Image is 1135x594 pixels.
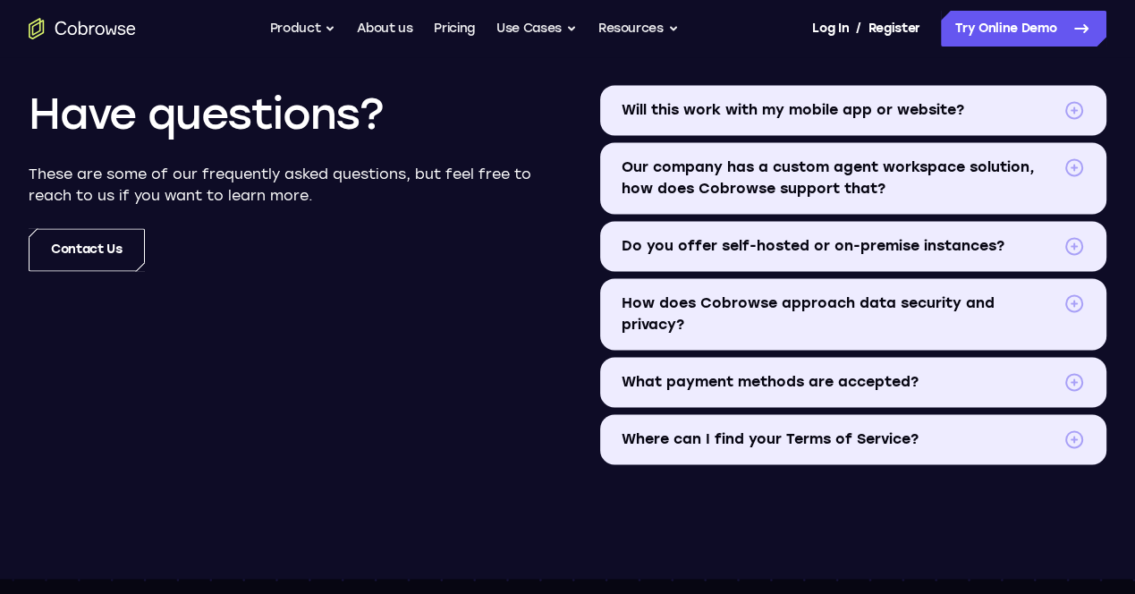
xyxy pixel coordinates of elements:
[600,357,1107,407] summary: What payment methods are accepted?
[434,11,475,47] a: Pricing
[622,371,1057,393] span: What payment methods are accepted?
[598,11,679,47] button: Resources
[29,18,136,39] a: Go to the home page
[600,278,1107,350] summary: How does Cobrowse approach data security and privacy?
[29,228,145,271] a: Contact us
[622,235,1057,257] span: Do you offer self-hosted or on-premise instances?
[600,414,1107,464] summary: Where can I find your Terms of Service?
[600,142,1107,214] summary: Our company has a custom agent workspace solution, how does Cobrowse support that?
[622,293,1057,335] span: How does Cobrowse approach data security and privacy?
[622,429,1057,450] span: Where can I find your Terms of Service?
[622,99,1057,121] span: Will this work with my mobile app or website?
[600,221,1107,271] summary: Do you offer self-hosted or on-premise instances?
[29,85,384,142] h2: Have questions?
[496,11,577,47] button: Use Cases
[29,164,536,207] p: These are some of our frequently asked questions, but feel free to reach to us if you want to lea...
[357,11,412,47] a: About us
[812,11,848,47] a: Log In
[270,11,336,47] button: Product
[600,85,1107,135] summary: Will this work with my mobile app or website?
[941,11,1106,47] a: Try Online Demo
[622,157,1057,199] span: Our company has a custom agent workspace solution, how does Cobrowse support that?
[856,18,861,39] span: /
[868,11,920,47] a: Register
